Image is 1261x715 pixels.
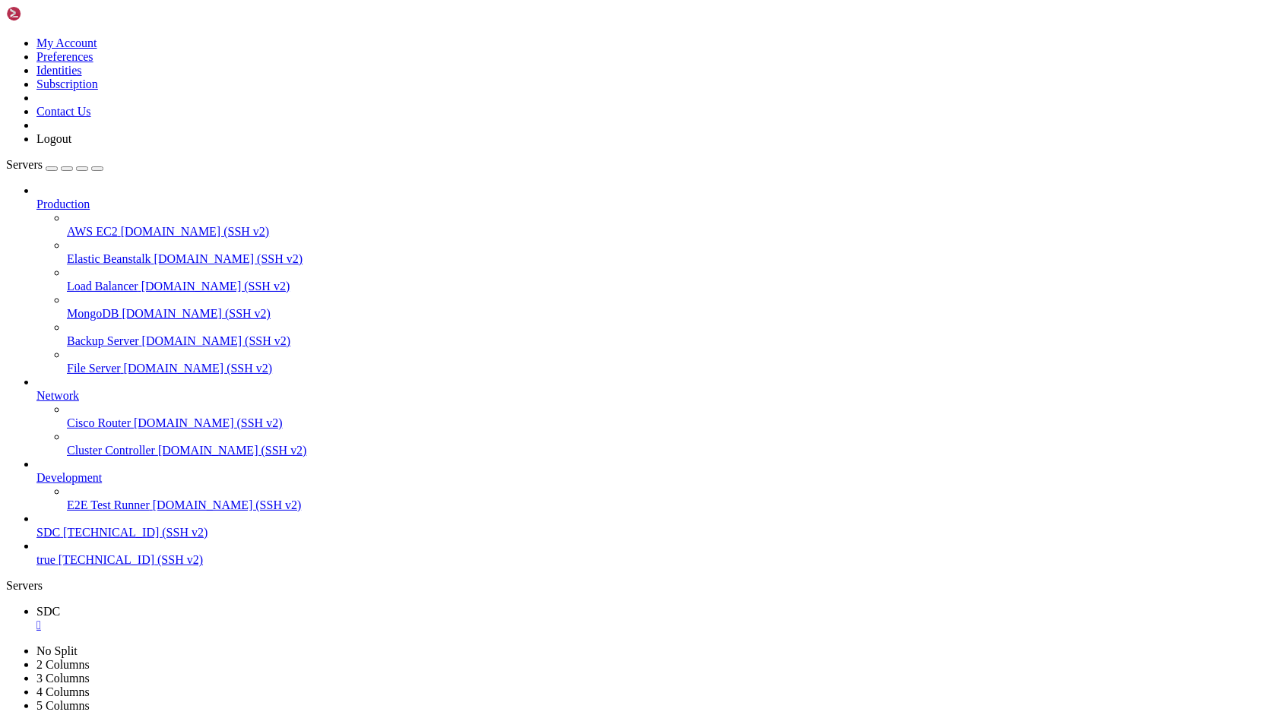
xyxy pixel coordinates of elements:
[6,264,1063,277] x-row: 12 updates can be applied immediately.
[6,579,1255,593] div: Servers
[67,362,121,375] span: File Server
[67,430,1255,457] li: Cluster Controller [DOMAIN_NAME] (SSH v2)
[36,50,93,63] a: Preferences
[67,321,1255,348] li: Backup Server [DOMAIN_NAME] (SSH v2)
[67,252,1255,266] a: Elastic Beanstalk [DOMAIN_NAME] (SSH v2)
[6,6,93,21] img: Shellngn
[67,307,1255,321] a: MongoDB [DOMAIN_NAME] (SSH v2)
[6,407,1063,419] x-row: see /var/log/unattended-upgrades/unattended-upgrades.log
[67,225,118,238] span: AWS EC2
[6,158,103,171] a: Servers
[36,78,98,90] a: Subscription
[67,485,1255,512] li: E2E Test Runner [DOMAIN_NAME] (SSH v2)
[122,307,271,320] span: [DOMAIN_NAME] (SSH v2)
[67,348,1255,375] li: File Server [DOMAIN_NAME] (SSH v2)
[36,672,90,685] a: 3 Columns
[6,6,1063,19] x-row: Welcome to Ubuntu 22.04.5 LTS (GNU/Linux 5.15.0-140-generic x86_64)
[67,266,1255,293] li: Load Balancer [DOMAIN_NAME] (SSH v2)
[36,512,1255,539] li: SDC [TECHNICAL_ID] (SSH v2)
[36,526,1255,539] a: SDC [TECHNICAL_ID] (SSH v2)
[67,225,1255,239] a: AWS EC2 [DOMAIN_NAME] (SSH v2)
[36,605,60,618] span: SDC
[154,252,303,265] span: [DOMAIN_NAME] (SSH v2)
[63,526,208,539] span: [TECHNICAL_ID] (SSH v2)
[36,389,1255,403] a: Network
[6,158,43,171] span: Servers
[67,334,139,347] span: Backup Server
[59,553,203,566] span: [TECHNICAL_ID] (SSH v2)
[36,375,1255,457] li: Network
[36,198,1255,211] a: Production
[36,184,1255,375] li: Production
[6,32,1063,45] x-row: * Documentation: [URL][DOMAIN_NAME]
[36,619,1255,632] a: 
[36,132,71,145] a: Logout
[142,334,291,347] span: [DOMAIN_NAME] (SSH v2)
[36,36,97,49] a: My Account
[67,444,155,457] span: Cluster Controller
[6,58,1063,71] x-row: * Support: [URL][DOMAIN_NAME]
[121,225,270,238] span: [DOMAIN_NAME] (SSH v2)
[6,84,1063,96] x-row: System information as of [DATE]
[6,277,1063,290] x-row: To see these additional updates run: apt list --upgradable
[67,444,1255,457] a: Cluster Controller [DOMAIN_NAME] (SSH v2)
[124,362,273,375] span: [DOMAIN_NAME] (SSH v2)
[67,362,1255,375] a: File Server [DOMAIN_NAME] (SSH v2)
[6,355,1063,368] x-row: Run 'do-release-upgrade' to upgrade to it.
[6,122,1063,135] x-row: Usage of /: 80.5% of 98.05GB Users logged in: 0
[67,280,1255,293] a: Load Balancer [DOMAIN_NAME] (SSH v2)
[6,445,1063,458] x-row: Welcome to Alibaba Cloud Elastic Compute Service !
[6,303,1063,316] x-row: 8 additional security updates can be applied with ESM Apps.
[36,699,90,712] a: 5 Columns
[67,334,1255,348] a: Backup Server [DOMAIN_NAME] (SSH v2)
[6,213,1063,226] x-row: [URL][DOMAIN_NAME]
[67,498,150,511] span: E2E Test Runner
[6,342,1063,355] x-row: New release '24.04.3 LTS' available.
[6,316,1063,329] x-row: Learn more about enabling ESM Apps service at [URL][DOMAIN_NAME]
[6,394,1063,407] x-row: 1 updates could not be installed automatically. For more details,
[134,416,283,429] span: [DOMAIN_NAME] (SSH v2)
[6,187,1063,200] x-row: just raised the bar for easy, resilient and secure K8s cluster deployment.
[36,553,1255,567] a: true [TECHNICAL_ID] (SSH v2)
[36,198,90,210] span: Production
[67,293,1255,321] li: MongoDB [DOMAIN_NAME] (SSH v2)
[36,64,82,77] a: Identities
[67,416,1255,430] a: Cisco Router [DOMAIN_NAME] (SSH v2)
[36,644,78,657] a: No Split
[6,471,1063,484] x-row: Last login: [DATE] from [TECHNICAL_ID]
[36,457,1255,512] li: Development
[36,685,90,698] a: 4 Columns
[67,239,1255,266] li: Elastic Beanstalk [DOMAIN_NAME] (SSH v2)
[67,307,119,320] span: MongoDB
[36,553,55,566] span: true
[36,658,90,671] a: 2 Columns
[6,109,1063,122] x-row: System load: 1.71 Processes: 260
[36,105,91,118] a: Contact Us
[67,280,138,293] span: Load Balancer
[6,484,1063,497] x-row: [PERSON_NAME]@iZl4v8ptwcx20uqzkuwxonZ:~$
[36,526,60,539] span: SDC
[36,605,1255,632] a: SDC
[67,403,1255,430] li: Cisco Router [DOMAIN_NAME] (SSH v2)
[6,174,1063,187] x-row: * Strictly confined Kubernetes makes edge and IoT secure. Learn how MicroK8s
[67,498,1255,512] a: E2E Test Runner [DOMAIN_NAME] (SSH v2)
[36,471,1255,485] a: Development
[36,471,102,484] span: Development
[6,135,1063,148] x-row: Memory usage: 31% IPv4 address for eth0: [TECHNICAL_ID]
[211,484,217,497] div: (32, 37)
[67,252,151,265] span: Elastic Beanstalk
[141,280,290,293] span: [DOMAIN_NAME] (SSH v2)
[6,148,1063,161] x-row: Swap usage: 0%
[6,45,1063,58] x-row: * Management: [URL][DOMAIN_NAME]
[67,211,1255,239] li: AWS EC2 [DOMAIN_NAME] (SSH v2)
[6,239,1063,252] x-row: Expanded Security Maintenance for Applications is not enabled.
[158,444,307,457] span: [DOMAIN_NAME] (SSH v2)
[36,539,1255,567] li: true [TECHNICAL_ID] (SSH v2)
[36,389,79,402] span: Network
[153,498,302,511] span: [DOMAIN_NAME] (SSH v2)
[67,416,131,429] span: Cisco Router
